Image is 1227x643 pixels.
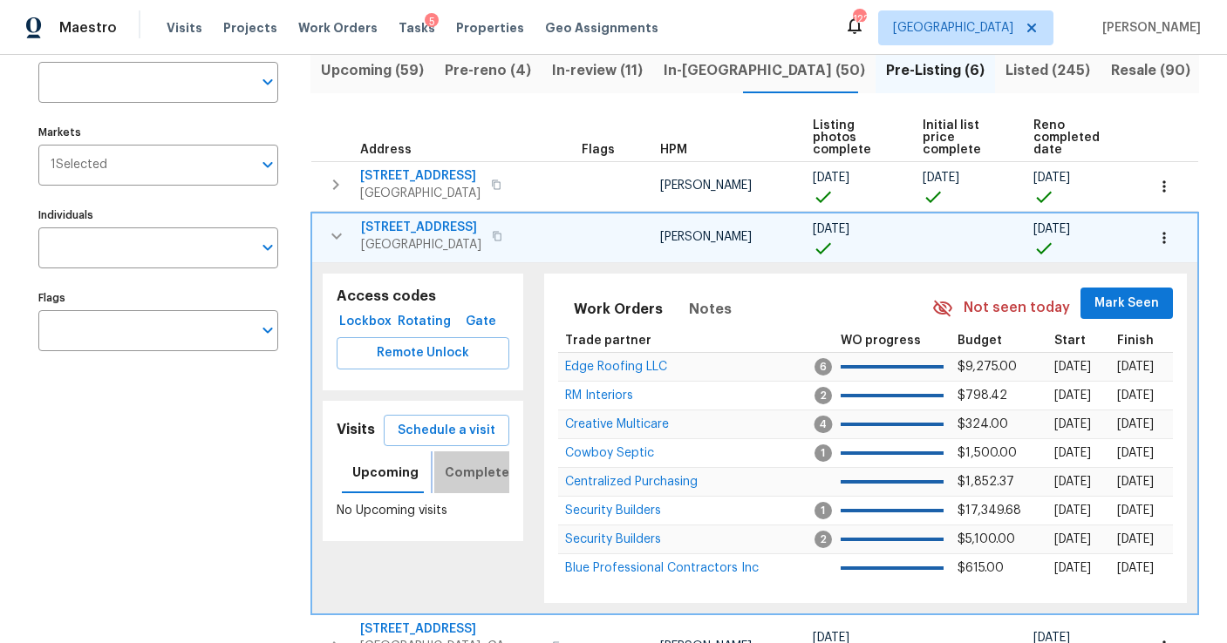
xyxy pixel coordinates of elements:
[445,58,531,83] span: Pre-reno (4)
[814,416,832,433] span: 4
[51,158,107,173] span: 1 Selected
[337,337,509,369] button: Remote Unlock
[1080,288,1173,320] button: Mark Seen
[453,306,509,338] button: Gate
[1054,533,1091,545] span: [DATE]
[1094,293,1159,315] span: Mark Seen
[815,531,832,548] span: 2
[1117,562,1154,574] span: [DATE]
[813,172,849,184] span: [DATE]
[337,288,509,306] h5: Access codes
[565,533,661,545] span: Security Builders
[565,418,669,430] span: Creative Multicare
[59,19,117,37] span: Maestro
[398,420,495,442] span: Schedule a visit
[552,58,643,83] span: In-review (11)
[923,172,959,184] span: [DATE]
[565,447,654,459] span: Cowboy Septic
[565,504,661,517] span: Security Builders
[167,19,202,37] span: Visits
[38,210,278,220] label: Individuals
[1054,476,1091,488] span: [DATE]
[815,358,832,376] span: 6
[337,306,394,338] button: Lockbox
[361,236,481,254] span: [GEOGRAPHIC_DATA]
[664,58,865,83] span: In-[GEOGRAPHIC_DATA] (50)
[958,533,1015,545] span: $5,100.00
[1117,447,1154,459] span: [DATE]
[1054,418,1091,430] span: [DATE]
[360,167,481,185] span: [STREET_ADDRESS]
[853,10,865,28] div: 122
[399,22,435,34] span: Tasks
[815,502,832,519] span: 1
[456,19,524,37] span: Properties
[1117,418,1154,430] span: [DATE]
[256,70,280,94] button: Open
[565,534,661,545] a: Security Builders
[565,389,633,402] span: RM Interiors
[565,362,667,372] a: Edge Roofing LLC
[445,462,518,484] span: Completed
[660,144,687,156] span: HPM
[256,318,280,342] button: Open
[565,335,651,347] span: Trade partner
[1117,504,1154,517] span: [DATE]
[565,448,654,458] a: Cowboy Septic
[1054,504,1091,517] span: [DATE]
[565,419,669,430] a: Creative Multicare
[815,387,832,404] span: 2
[38,127,278,138] label: Markets
[1117,361,1154,373] span: [DATE]
[958,504,1021,517] span: $17,349.68
[321,58,424,83] span: Upcoming (59)
[1054,335,1086,347] span: Start
[298,19,378,37] span: Work Orders
[360,620,542,638] span: [STREET_ADDRESS]
[893,19,1013,37] span: [GEOGRAPHIC_DATA]
[256,152,280,177] button: Open
[1033,172,1070,184] span: [DATE]
[565,477,698,487] a: Centralized Purchasing
[815,444,832,462] span: 1
[565,361,667,373] span: Edge Roofing LLC
[958,335,1002,347] span: Budget
[689,297,732,321] span: Notes
[1054,447,1091,459] span: [DATE]
[574,297,663,321] span: Work Orders
[337,502,509,520] p: No Upcoming visits
[352,462,419,484] span: Upcoming
[1117,476,1154,488] span: [DATE]
[813,223,849,235] span: [DATE]
[401,311,446,333] span: Rotating
[565,390,633,401] a: RM Interiors
[1033,119,1115,156] span: Reno completed date
[565,562,759,574] span: Blue Professional Contractors Inc
[1054,562,1091,574] span: [DATE]
[344,311,387,333] span: Lockbox
[360,185,481,202] span: [GEOGRAPHIC_DATA]
[1117,533,1154,545] span: [DATE]
[1117,335,1154,347] span: Finish
[964,298,1070,318] span: Not seen today
[1054,389,1091,402] span: [DATE]
[1095,19,1201,37] span: [PERSON_NAME]
[958,361,1017,373] span: $9,275.00
[425,13,439,30] div: 5
[1117,389,1154,402] span: [DATE]
[1033,223,1070,235] span: [DATE]
[361,219,481,236] span: [STREET_ADDRESS]
[565,476,698,488] span: Centralized Purchasing
[958,562,1004,574] span: $615.00
[337,421,375,439] h5: Visits
[886,58,985,83] span: Pre-Listing (6)
[958,418,1008,430] span: $324.00
[841,335,921,347] span: WO progress
[582,144,615,156] span: Flags
[958,389,1007,402] span: $798.42
[256,235,280,260] button: Open
[958,476,1014,488] span: $1,852.37
[394,306,453,338] button: Rotating
[1054,361,1091,373] span: [DATE]
[958,447,1017,459] span: $1,500.00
